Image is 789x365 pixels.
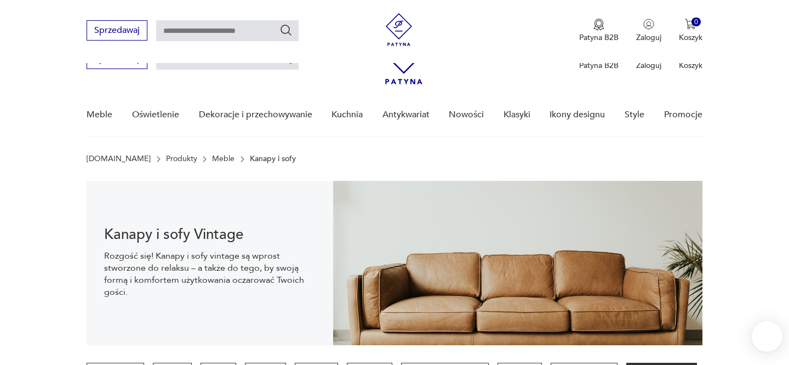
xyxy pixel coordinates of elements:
a: Antykwariat [382,94,430,136]
a: Sprzedawaj [87,56,147,64]
a: Nowości [449,94,484,136]
a: Sprzedawaj [87,27,147,35]
a: Style [625,94,644,136]
iframe: Smartsupp widget button [752,321,782,352]
div: 0 [691,18,701,27]
a: Ikony designu [550,94,605,136]
img: 4dcd11543b3b691785adeaf032051535.jpg [333,181,702,345]
a: Oświetlenie [132,94,179,136]
p: Koszyk [679,32,702,43]
a: Klasyki [504,94,530,136]
img: Ikona koszyka [685,19,696,30]
p: Zaloguj [636,32,661,43]
img: Ikona medalu [593,19,604,31]
p: Koszyk [679,60,702,71]
a: Promocje [664,94,702,136]
button: Szukaj [279,24,293,37]
a: Meble [87,94,112,136]
img: Patyna - sklep z meblami i dekoracjami vintage [382,13,415,46]
img: Ikonka użytkownika [643,19,654,30]
p: Patyna B2B [579,32,619,43]
h1: Kanapy i sofy Vintage [104,228,315,241]
p: Zaloguj [636,60,661,71]
a: Produkty [166,155,197,163]
p: Rozgość się! Kanapy i sofy vintage są wprost stworzone do relaksu – a także do tego, by swoją for... [104,250,315,298]
button: Patyna B2B [579,19,619,43]
a: Meble [212,155,235,163]
p: Kanapy i sofy [250,155,296,163]
button: Sprzedawaj [87,20,147,41]
a: [DOMAIN_NAME] [87,155,151,163]
a: Ikona medaluPatyna B2B [579,19,619,43]
button: 0Koszyk [679,19,702,43]
button: Zaloguj [636,19,661,43]
a: Dekoracje i przechowywanie [199,94,312,136]
p: Patyna B2B [579,60,619,71]
a: Kuchnia [331,94,363,136]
